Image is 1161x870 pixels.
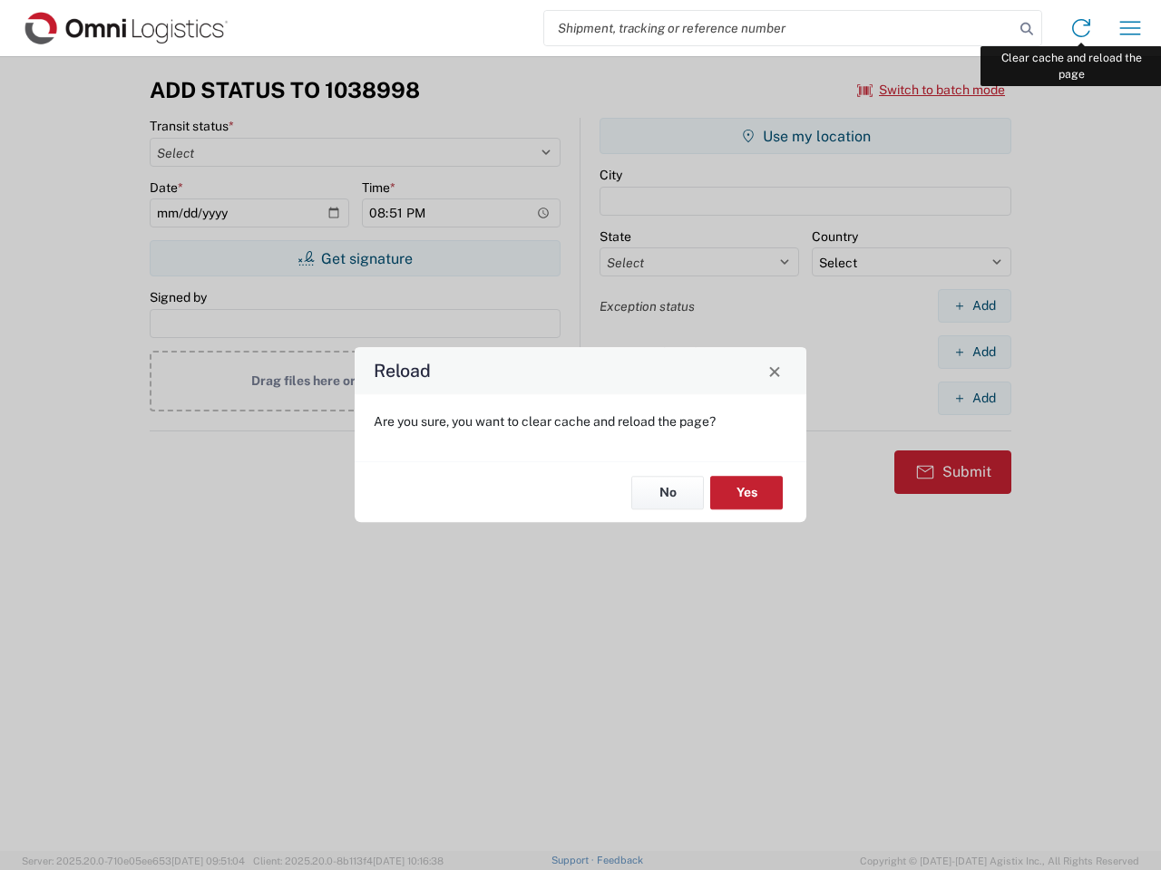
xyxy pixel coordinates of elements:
p: Are you sure, you want to clear cache and reload the page? [374,413,787,430]
input: Shipment, tracking or reference number [544,11,1014,45]
button: Yes [710,476,783,509]
button: No [631,476,704,509]
h4: Reload [374,358,431,384]
button: Close [762,358,787,383]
